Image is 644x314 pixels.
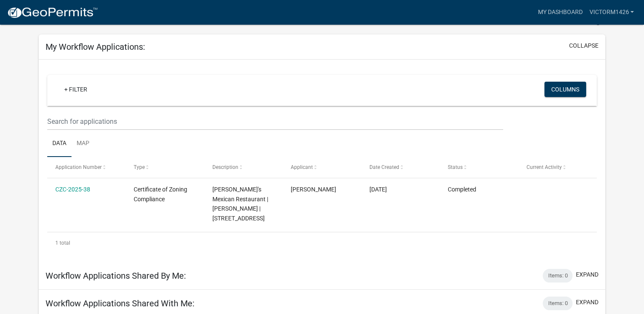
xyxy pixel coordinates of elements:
button: collapse [569,41,598,50]
datatable-header-cell: Status [440,157,518,177]
datatable-header-cell: Type [126,157,204,177]
datatable-header-cell: Date Created [361,157,439,177]
span: Date Created [369,164,399,170]
div: Items: 0 [543,269,572,283]
div: 1 total [47,232,597,254]
a: Victorm1426 [586,4,637,20]
span: Certificate of Zoning Compliance [134,186,187,203]
span: Applicant [291,164,313,170]
span: Application Number [55,164,102,170]
span: 09/08/2025 [369,186,387,193]
a: + Filter [57,82,94,97]
input: Search for applications [47,113,503,130]
h5: Workflow Applications Shared By Me: [46,271,186,281]
span: Description [212,164,238,170]
div: collapse [39,60,606,262]
button: Columns [544,82,586,97]
button: expand [576,270,598,279]
a: Map [72,130,94,157]
a: CZC-2025-38 [55,186,90,193]
datatable-header-cell: Current Activity [518,157,596,177]
span: Leonardo's Mexican Restaurant | Victor Marquez | 1426 TENTH STREET, EAST [212,186,268,222]
datatable-header-cell: Applicant [283,157,361,177]
h5: My Workflow Applications: [46,42,145,52]
span: Status [448,164,463,170]
button: expand [576,298,598,307]
span: Type [134,164,145,170]
a: My Dashboard [534,4,586,20]
span: Current Activity [526,164,561,170]
span: Victor Marquez [291,186,336,193]
datatable-header-cell: Application Number [47,157,126,177]
a: Data [47,130,72,157]
datatable-header-cell: Description [204,157,283,177]
div: Items: 0 [543,297,572,310]
span: Completed [448,186,476,193]
h5: Workflow Applications Shared With Me: [46,298,195,308]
